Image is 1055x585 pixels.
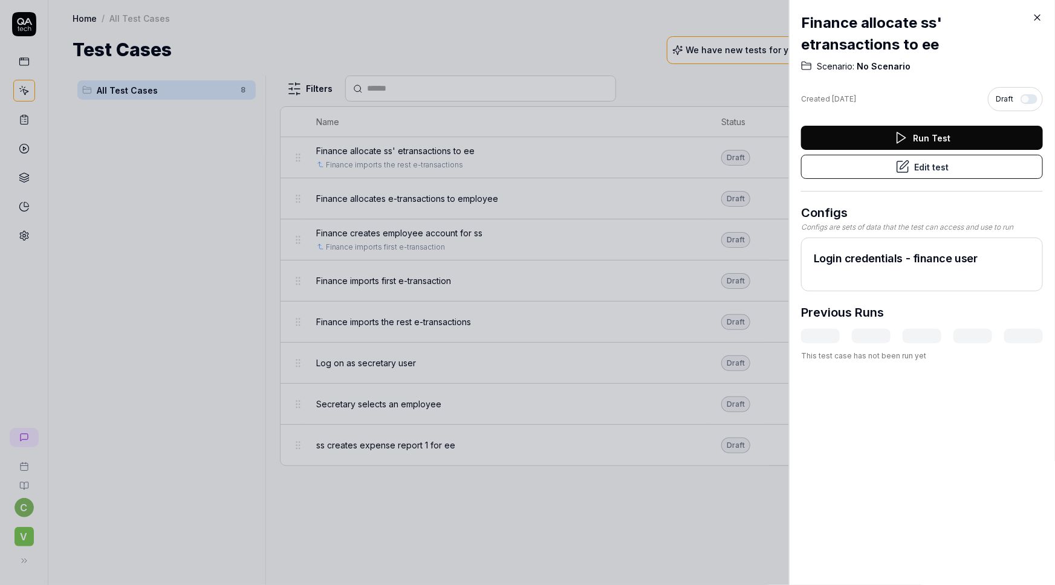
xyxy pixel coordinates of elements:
[801,351,1043,361] div: This test case has not been run yet
[832,94,856,103] time: [DATE]
[801,222,1043,233] div: Configs are sets of data that the test can access and use to run
[801,155,1043,179] button: Edit test
[854,60,911,73] span: No Scenario
[801,94,856,105] div: Created
[801,12,1043,56] h2: Finance allocate ss' etransactions to ee
[801,204,1043,222] h3: Configs
[814,250,1030,267] h2: Login credentials - finance user
[817,60,854,73] span: Scenario:
[996,94,1013,105] span: Draft
[801,126,1043,150] button: Run Test
[801,303,884,322] h3: Previous Runs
